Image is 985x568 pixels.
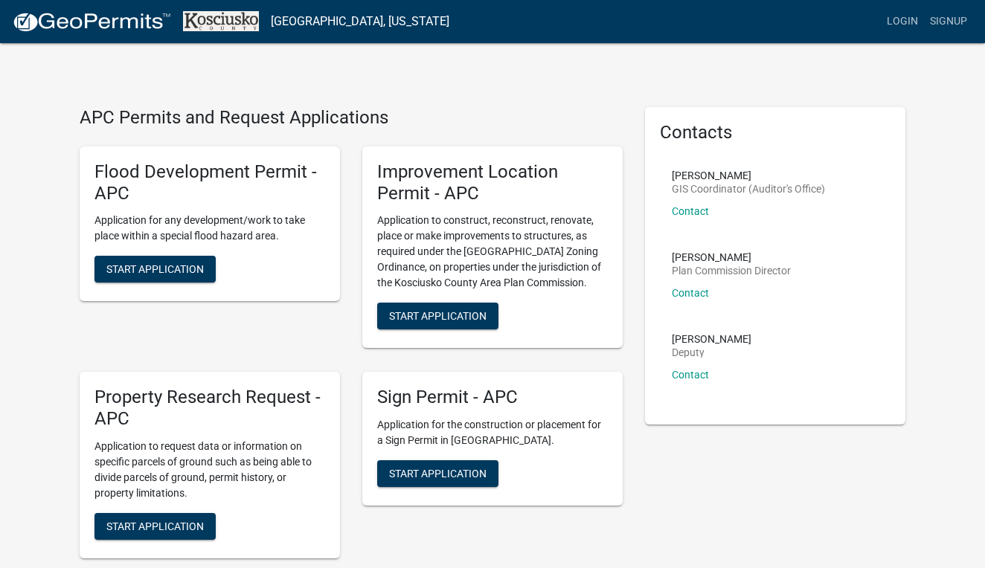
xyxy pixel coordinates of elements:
[377,213,608,291] p: Application to construct, reconstruct, renovate, place or make improvements to structures, as req...
[94,439,325,501] p: Application to request data or information on specific parcels of ground such as being able to di...
[80,107,623,129] h4: APC Permits and Request Applications
[183,11,259,31] img: Kosciusko County, Indiana
[377,387,608,408] h5: Sign Permit - APC
[94,256,216,283] button: Start Application
[672,265,791,276] p: Plan Commission Director
[94,513,216,540] button: Start Application
[94,387,325,430] h5: Property Research Request - APC
[672,170,825,181] p: [PERSON_NAME]
[377,303,498,329] button: Start Application
[672,334,751,344] p: [PERSON_NAME]
[881,7,924,36] a: Login
[672,369,709,381] a: Contact
[389,468,487,480] span: Start Application
[924,7,973,36] a: Signup
[672,252,791,262] p: [PERSON_NAME]
[377,161,608,204] h5: Improvement Location Permit - APC
[660,122,891,143] h5: Contacts
[271,9,449,34] a: [GEOGRAPHIC_DATA], [US_STATE]
[377,417,608,448] p: Application for the construction or placement for a Sign Permit in [GEOGRAPHIC_DATA].
[94,213,325,244] p: Application for any development/work to take place within a special flood hazard area.
[389,310,487,322] span: Start Application
[94,161,325,204] h5: Flood Development Permit - APC
[672,205,709,217] a: Contact
[672,287,709,299] a: Contact
[106,263,204,275] span: Start Application
[106,520,204,532] span: Start Application
[672,347,751,358] p: Deputy
[672,184,825,194] p: GIS Coordinator (Auditor's Office)
[377,460,498,487] button: Start Application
